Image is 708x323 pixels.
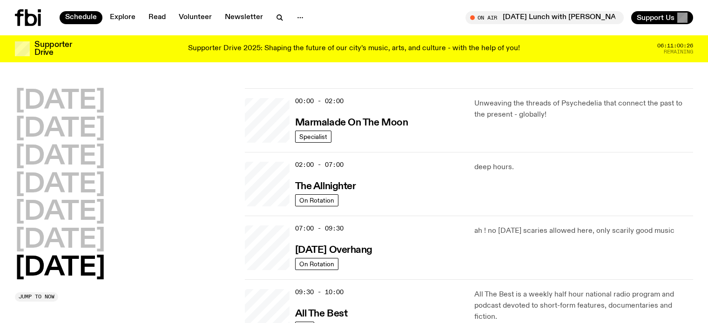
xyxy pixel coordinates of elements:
button: Jump to now [15,292,58,302]
p: All The Best is a weekly half hour national radio program and podcast devoted to short-form featu... [474,289,693,323]
span: Remaining [664,49,693,54]
button: [DATE] [15,172,105,198]
button: [DATE] [15,227,105,253]
span: On Rotation [299,197,334,204]
p: deep hours. [474,162,693,173]
a: Marmalade On The Moon [295,116,408,128]
a: Newsletter [219,11,269,24]
a: On Rotation [295,194,338,206]
span: 07:00 - 09:30 [295,224,344,233]
a: Volunteer [173,11,217,24]
span: 06:11:00:26 [657,43,693,48]
button: [DATE] [15,199,105,225]
a: On Rotation [295,258,338,270]
span: Jump to now [19,294,54,299]
button: [DATE] [15,255,105,281]
a: Specialist [295,131,331,143]
span: 00:00 - 02:00 [295,97,344,105]
a: Read [143,11,171,24]
a: Schedule [60,11,102,24]
span: Support Us [637,13,674,22]
h3: The Allnighter [295,182,356,191]
span: 09:30 - 10:00 [295,288,344,297]
a: All The Best [295,307,348,319]
p: Supporter Drive 2025: Shaping the future of our city’s music, arts, and culture - with the help o... [188,45,520,53]
h3: [DATE] Overhang [295,245,372,255]
a: The Allnighter [295,180,356,191]
h3: Supporter Drive [34,41,72,57]
span: 02:00 - 07:00 [295,160,344,169]
p: ah ! no [DATE] scaries allowed here, only scarily good music [474,225,693,237]
button: [DATE] [15,88,105,114]
span: Specialist [299,133,327,140]
a: [DATE] Overhang [295,244,372,255]
button: [DATE] [15,144,105,170]
button: Support Us [631,11,693,24]
span: On Rotation [299,260,334,267]
h3: Marmalade On The Moon [295,118,408,128]
button: [DATE] [15,116,105,142]
a: Tommy - Persian Rug [245,98,290,143]
h3: All The Best [295,309,348,319]
a: Explore [104,11,141,24]
button: On Air[DATE] Lunch with [PERSON_NAME] and [PERSON_NAME] // Junipo Interview [465,11,624,24]
p: Unweaving the threads of Psychedelia that connect the past to the present - globally! [474,98,693,120]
